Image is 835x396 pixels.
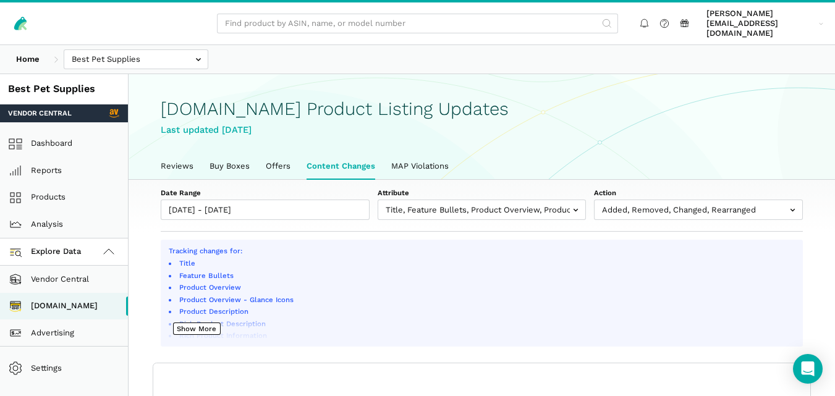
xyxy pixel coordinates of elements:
[12,245,82,259] span: Explore Data
[706,9,815,39] span: [PERSON_NAME][EMAIL_ADDRESS][DOMAIN_NAME]
[8,108,72,118] span: Vendor Central
[594,188,803,198] label: Action
[177,282,795,292] li: Product Overview
[177,306,795,316] li: Product Description
[177,271,795,280] li: Feature Bullets
[378,188,587,198] label: Attribute
[64,49,208,70] input: Best Pet Supplies
[703,7,828,41] a: [PERSON_NAME][EMAIL_ADDRESS][DOMAIN_NAME]
[177,295,795,305] li: Product Overview - Glance Icons
[173,322,221,335] button: Show More
[169,246,795,256] p: Tracking changes for:
[177,258,795,268] li: Title
[383,153,457,179] a: MAP Violations
[793,354,823,384] div: Open Intercom Messenger
[201,153,258,179] a: Buy Boxes
[8,82,120,96] div: Best Pet Supplies
[161,123,803,137] div: Last updated [DATE]
[299,153,383,179] a: Content Changes
[217,14,618,34] input: Find product by ASIN, name, or model number
[153,153,201,179] a: Reviews
[258,153,299,179] a: Offers
[177,331,795,340] li: Rich Product Information
[177,319,795,329] li: Rich Product Description
[378,200,587,220] input: Title, Feature Bullets, Product Overview, Product Overview - Glance Icons, Product Description, R...
[161,188,370,198] label: Date Range
[161,99,803,119] h1: [DOMAIN_NAME] Product Listing Updates
[594,200,803,220] input: Added, Removed, Changed, Rearranged
[8,49,48,70] a: Home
